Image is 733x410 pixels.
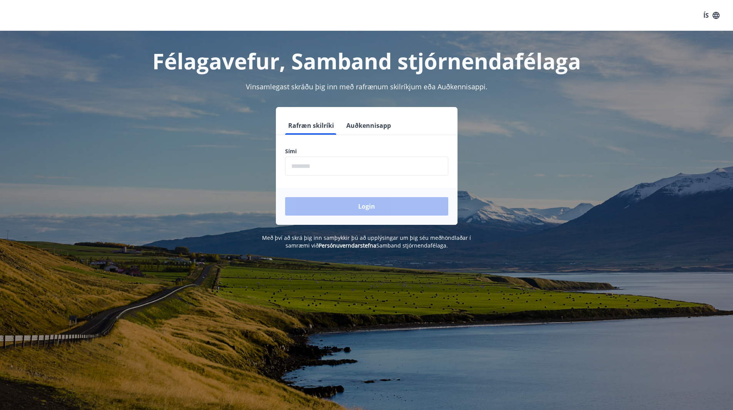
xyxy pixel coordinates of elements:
[262,234,471,249] span: Með því að skrá þig inn samþykkir þú að upplýsingar um þig séu meðhöndlaðar í samræmi við Samband...
[285,147,448,155] label: Sími
[246,82,488,91] span: Vinsamlegast skráðu þig inn með rafrænum skilríkjum eða Auðkennisappi.
[319,242,376,249] a: Persónuverndarstefna
[699,8,724,22] button: ÍS
[285,116,337,135] button: Rafræn skilríki
[343,116,394,135] button: Auðkennisapp
[99,46,634,75] h1: Félagavefur, Samband stjórnendafélaga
